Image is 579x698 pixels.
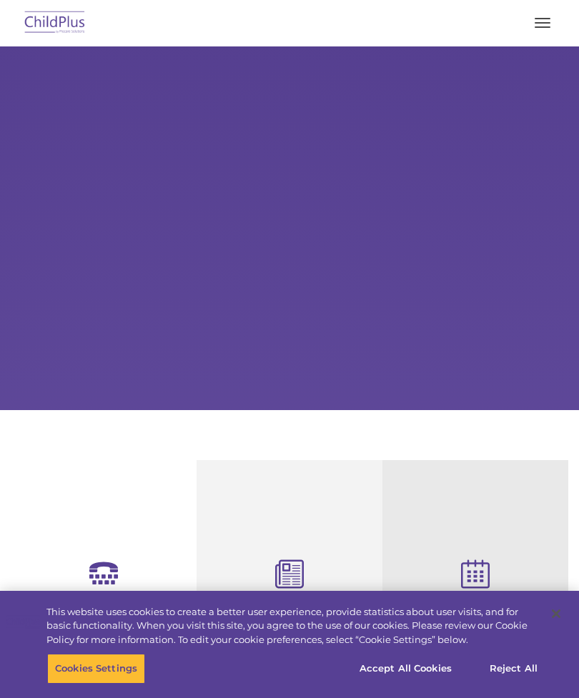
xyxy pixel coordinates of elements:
button: Cookies Settings [47,654,145,684]
button: Accept All Cookies [352,654,460,684]
img: ChildPlus by Procare Solutions [21,6,89,40]
button: Reject All [469,654,558,684]
div: This website uses cookies to create a better user experience, provide statistics about user visit... [46,605,539,647]
button: Close [540,598,572,629]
